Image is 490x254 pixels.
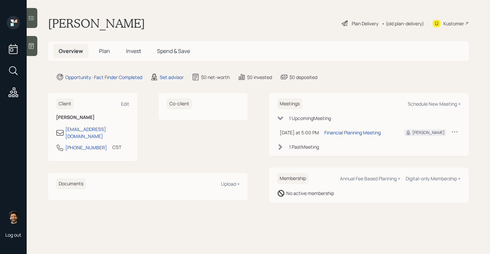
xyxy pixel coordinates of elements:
img: eric-schwartz-headshot.png [7,210,20,224]
div: [PERSON_NAME] [412,130,445,136]
h6: Documents [56,178,86,189]
span: Plan [99,47,110,55]
div: • (old plan-delivery) [382,20,424,27]
div: $0 invested [247,74,272,81]
div: Annual Fee Based Planning + [340,175,400,182]
h6: Meetings [277,98,302,109]
div: Log out [5,232,21,238]
div: Upload + [221,181,240,187]
span: Invest [126,47,141,55]
div: [DATE] at 5:00 PM [280,129,319,136]
h1: [PERSON_NAME] [48,16,145,31]
div: [PHONE_NUMBER] [65,144,107,151]
span: Overview [59,47,83,55]
div: No active membership [286,190,334,197]
div: Edit [121,101,129,107]
div: Opportunity · Fact Finder Completed [65,74,142,81]
div: 1 Upcoming Meeting [289,115,331,122]
span: Spend & Save [157,47,190,55]
div: Set advisor [160,74,184,81]
div: Plan Delivery [352,20,378,27]
h6: [PERSON_NAME] [56,115,129,120]
div: Digital-only Membership + [406,175,461,182]
div: 1 Past Meeting [289,143,319,150]
h6: Membership [277,173,309,184]
h6: Co-client [167,98,192,109]
div: $0 net-worth [201,74,230,81]
div: Kustomer [443,20,464,27]
div: $0 deposited [289,74,317,81]
div: [EMAIL_ADDRESS][DOMAIN_NAME] [65,126,129,140]
div: Schedule New Meeting + [408,101,461,107]
div: Financial Planning Meeting [324,129,381,136]
h6: Client [56,98,74,109]
div: CST [112,144,121,151]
